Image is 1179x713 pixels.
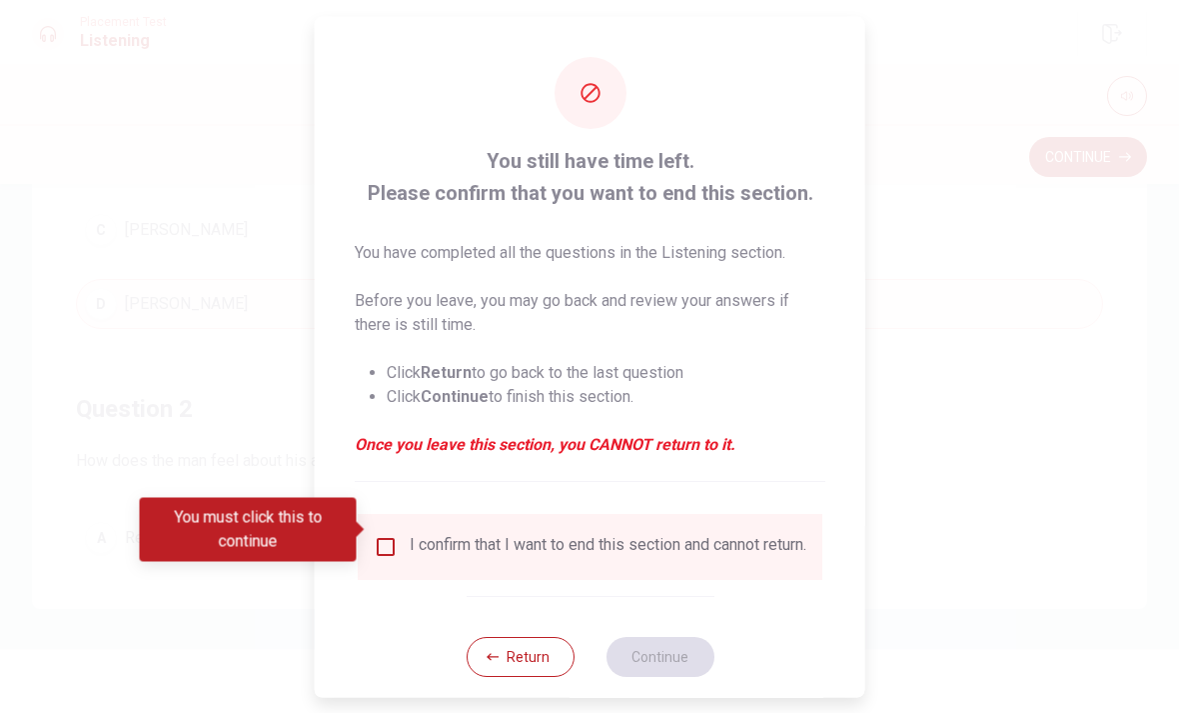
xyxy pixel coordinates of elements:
strong: Continue [421,386,489,405]
div: You must click this to continue [140,498,357,562]
span: You still have time left. Please confirm that you want to end this section. [355,144,825,208]
li: Click to finish this section. [387,384,825,408]
em: Once you leave this section, you CANNOT return to it. [355,432,825,456]
button: Return [466,636,574,676]
li: Click to go back to the last question [387,360,825,384]
div: I confirm that I want to end this section and cannot return. [410,534,806,558]
p: You have completed all the questions in the Listening section. [355,240,825,264]
button: Continue [605,636,713,676]
strong: Return [421,362,472,381]
span: You must click this to continue [374,534,398,558]
p: Before you leave, you may go back and review your answers if there is still time. [355,288,825,336]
